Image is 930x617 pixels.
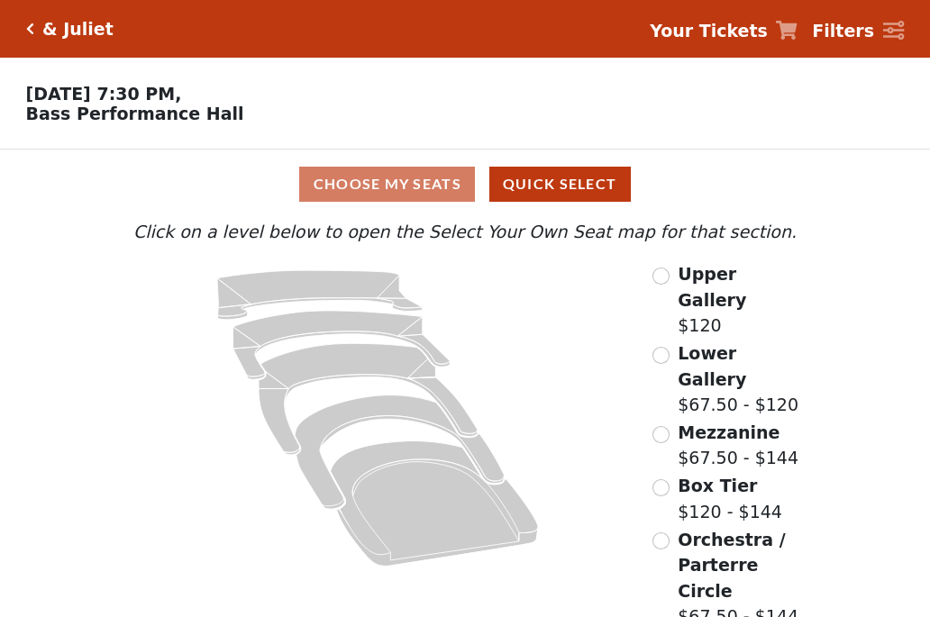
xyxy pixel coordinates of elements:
[678,473,782,524] label: $120 - $144
[812,21,874,41] strong: Filters
[678,530,785,601] span: Orchestra / Parterre Circle
[217,270,423,320] path: Upper Gallery - Seats Available: 163
[233,311,451,379] path: Lower Gallery - Seats Available: 112
[678,422,780,442] span: Mezzanine
[678,343,746,389] span: Lower Gallery
[650,18,798,44] a: Your Tickets
[26,23,34,35] a: Click here to go back to filters
[650,21,768,41] strong: Your Tickets
[489,167,631,202] button: Quick Select
[42,19,114,40] h5: & Juliet
[812,18,904,44] a: Filters
[678,420,798,471] label: $67.50 - $144
[678,264,746,310] span: Upper Gallery
[331,441,539,567] path: Orchestra / Parterre Circle - Seats Available: 38
[678,340,801,418] label: $67.50 - $120
[678,261,801,339] label: $120
[678,476,757,495] span: Box Tier
[129,219,801,245] p: Click on a level below to open the Select Your Own Seat map for that section.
